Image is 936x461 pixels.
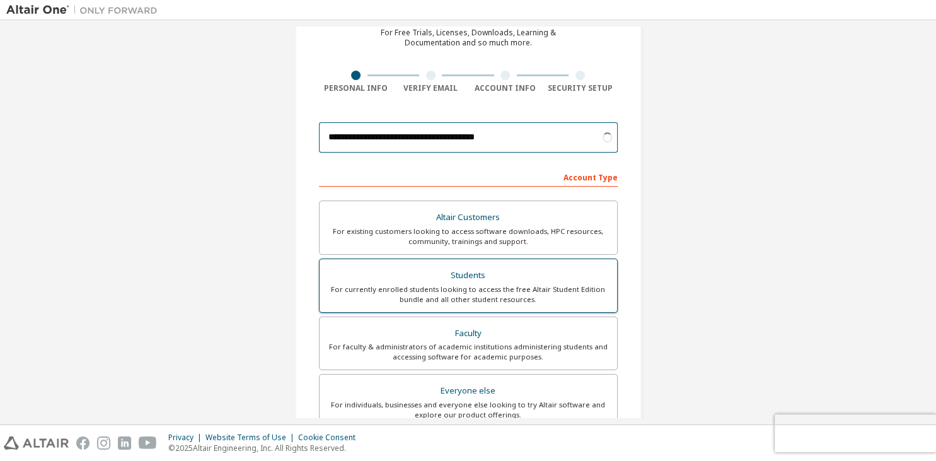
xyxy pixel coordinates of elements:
[327,284,610,305] div: For currently enrolled students looking to access the free Altair Student Edition bundle and all ...
[393,83,468,93] div: Verify Email
[327,209,610,226] div: Altair Customers
[298,433,363,443] div: Cookie Consent
[4,436,69,450] img: altair_logo.svg
[381,28,556,48] div: For Free Trials, Licenses, Downloads, Learning & Documentation and so much more.
[468,83,543,93] div: Account Info
[168,433,205,443] div: Privacy
[327,226,610,247] div: For existing customers looking to access software downloads, HPC resources, community, trainings ...
[543,83,618,93] div: Security Setup
[327,325,610,342] div: Faculty
[319,83,394,93] div: Personal Info
[97,436,110,450] img: instagram.svg
[775,414,936,452] iframe: reCAPTCHA
[327,382,610,400] div: Everyone else
[118,436,131,450] img: linkedin.svg
[205,433,298,443] div: Website Terms of Use
[76,436,90,450] img: facebook.svg
[327,267,610,284] div: Students
[139,436,157,450] img: youtube.svg
[319,166,618,187] div: Account Type
[168,443,363,453] p: © 2025 Altair Engineering, Inc. All Rights Reserved.
[6,4,164,16] img: Altair One
[327,342,610,362] div: For faculty & administrators of academic institutions administering students and accessing softwa...
[327,400,610,420] div: For individuals, businesses and everyone else looking to try Altair software and explore our prod...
